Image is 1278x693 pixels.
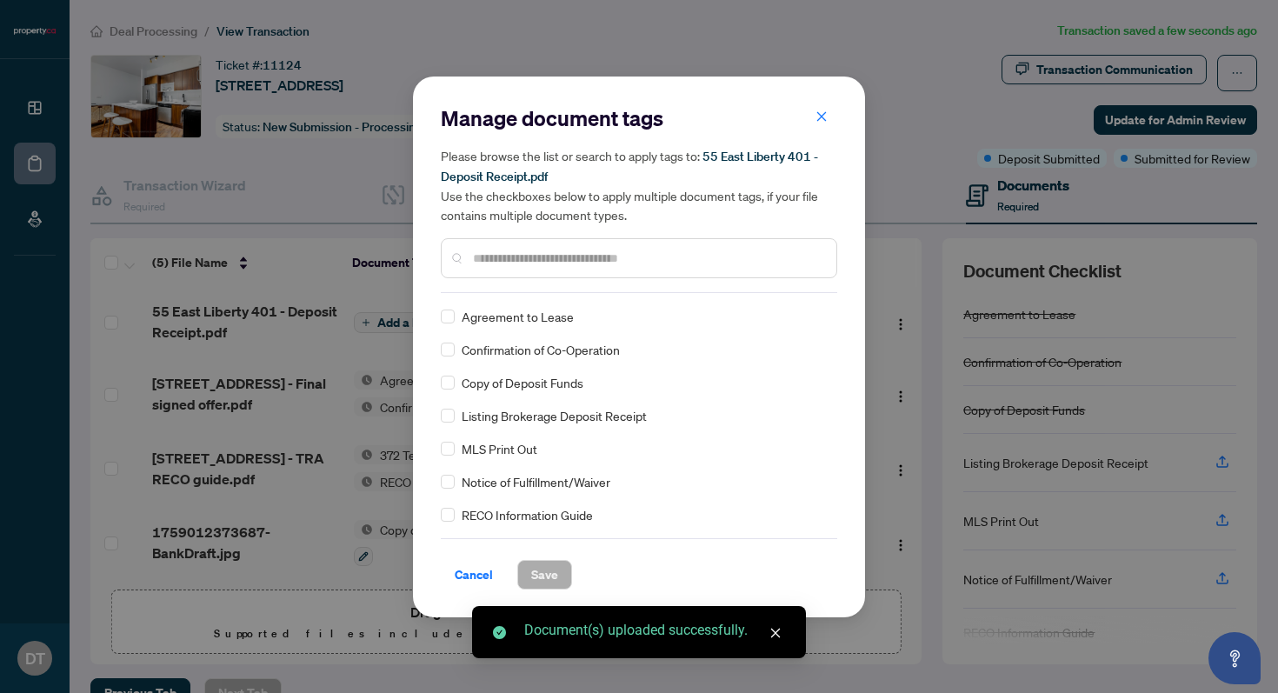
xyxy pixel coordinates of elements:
[441,560,507,590] button: Cancel
[1208,632,1261,684] button: Open asap
[462,373,583,392] span: Copy of Deposit Funds
[769,627,782,639] span: close
[441,149,818,184] span: 55 East Liberty 401 - Deposit Receipt.pdf
[441,104,837,132] h2: Manage document tags
[462,406,647,425] span: Listing Brokerage Deposit Receipt
[517,560,572,590] button: Save
[462,340,620,359] span: Confirmation of Co-Operation
[815,110,828,123] span: close
[462,439,537,458] span: MLS Print Out
[462,505,593,524] span: RECO Information Guide
[462,472,610,491] span: Notice of Fulfillment/Waiver
[455,561,493,589] span: Cancel
[493,626,506,639] span: check-circle
[441,146,837,224] h5: Please browse the list or search to apply tags to: Use the checkboxes below to apply multiple doc...
[766,623,785,643] a: Close
[462,307,574,326] span: Agreement to Lease
[524,620,785,641] div: Document(s) uploaded successfully.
